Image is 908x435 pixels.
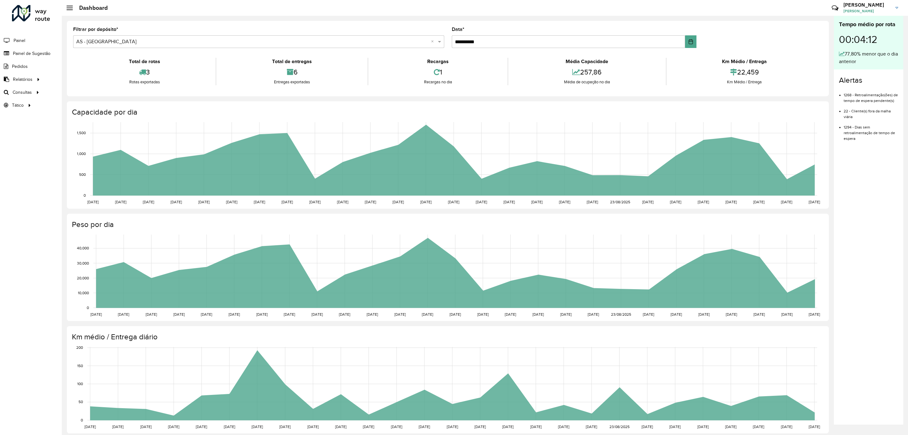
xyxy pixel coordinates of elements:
li: 1294 - Dias sem retroalimentação de tempo de espera [844,120,898,141]
text: [DATE] [474,425,486,429]
text: [DATE] [450,312,461,316]
text: 0 [81,418,83,422]
div: Entregas exportadas [218,79,366,85]
text: [DATE] [256,312,268,316]
text: [DATE] [307,425,319,429]
h4: Alertas [839,76,898,85]
span: [PERSON_NAME] [843,8,891,14]
text: [DATE] [140,425,152,429]
text: [DATE] [229,312,240,316]
text: [DATE] [809,425,820,429]
li: 1268 - Retroalimentação(ões) de tempo de espera pendente(s) [844,87,898,104]
text: 10,000 [78,291,89,295]
text: [DATE] [586,425,597,429]
text: [DATE] [698,200,709,204]
text: [DATE] [309,200,321,204]
h4: Capacidade por dia [72,108,823,117]
div: Recargas [370,58,506,65]
div: Média de ocupação no dia [510,79,664,85]
text: 40,000 [77,246,89,250]
span: Tático [12,102,24,109]
text: [DATE] [87,200,99,204]
h4: Peso por dia [72,220,823,229]
text: [DATE] [531,200,543,204]
div: Km Médio / Entrega [668,58,821,65]
div: Recargas no dia [370,79,506,85]
text: [DATE] [420,200,432,204]
text: [DATE] [224,425,235,429]
text: [DATE] [754,312,765,316]
text: 0 [84,193,86,197]
span: Relatórios [13,76,32,83]
text: [DATE] [809,312,820,316]
text: [DATE] [311,312,323,316]
text: 150 [77,364,83,368]
text: [DATE] [196,425,207,429]
text: 100 [77,382,83,386]
text: [DATE] [118,312,129,316]
text: 23/08/2025 [610,200,630,204]
div: 1 [370,65,506,79]
text: [DATE] [391,425,402,429]
text: [DATE] [201,312,212,316]
text: [DATE] [284,312,295,316]
text: 50 [79,400,83,404]
label: Data [452,26,464,33]
text: [DATE] [588,312,599,316]
text: [DATE] [335,425,346,429]
text: [DATE] [143,200,154,204]
div: Total de entregas [218,58,366,65]
text: [DATE] [394,312,406,316]
text: 200 [76,346,83,350]
text: [DATE] [339,312,350,316]
text: [DATE] [726,312,737,316]
text: [DATE] [115,200,126,204]
text: [DATE] [146,312,157,316]
text: 20,000 [77,276,89,280]
div: 00:04:12 [839,29,898,50]
text: [DATE] [725,200,737,204]
label: Filtrar por depósito [73,26,118,33]
text: [DATE] [781,312,793,316]
text: [DATE] [198,200,210,204]
text: [DATE] [477,312,489,316]
h2: Dashboard [73,4,108,11]
text: [DATE] [753,425,764,429]
text: [DATE] [753,200,765,204]
div: Km Médio / Entrega [668,79,821,85]
text: 23/08/2025 [609,425,630,429]
text: [DATE] [365,200,376,204]
div: Média Capacidade [510,58,664,65]
text: [DATE] [393,200,404,204]
text: [DATE] [809,200,820,204]
span: Pedidos [12,63,28,70]
text: [DATE] [781,425,792,429]
text: 0 [87,306,89,310]
text: [DATE] [171,200,182,204]
div: 77,80% menor que o dia anterior [839,50,898,65]
button: Choose Date [685,35,696,48]
text: [DATE] [697,425,709,429]
a: Contato Rápido [828,1,842,15]
text: [DATE] [252,425,263,429]
text: [DATE] [282,200,293,204]
text: [DATE] [558,425,569,429]
span: Consultas [13,89,32,96]
text: [DATE] [279,425,291,429]
text: [DATE] [84,425,96,429]
text: [DATE] [533,312,544,316]
text: [DATE] [419,425,430,429]
text: [DATE] [587,200,598,204]
text: [DATE] [254,200,265,204]
li: 22 - Cliente(s) fora da malha viária [844,104,898,120]
div: Total de rotas [75,58,214,65]
div: 22,459 [668,65,821,79]
text: [DATE] [367,312,378,316]
text: [DATE] [505,312,516,316]
text: 30,000 [77,261,89,265]
text: 23/08/2025 [611,312,631,316]
text: [DATE] [781,200,792,204]
div: Rotas exportadas [75,79,214,85]
text: [DATE] [173,312,185,316]
text: [DATE] [112,425,124,429]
